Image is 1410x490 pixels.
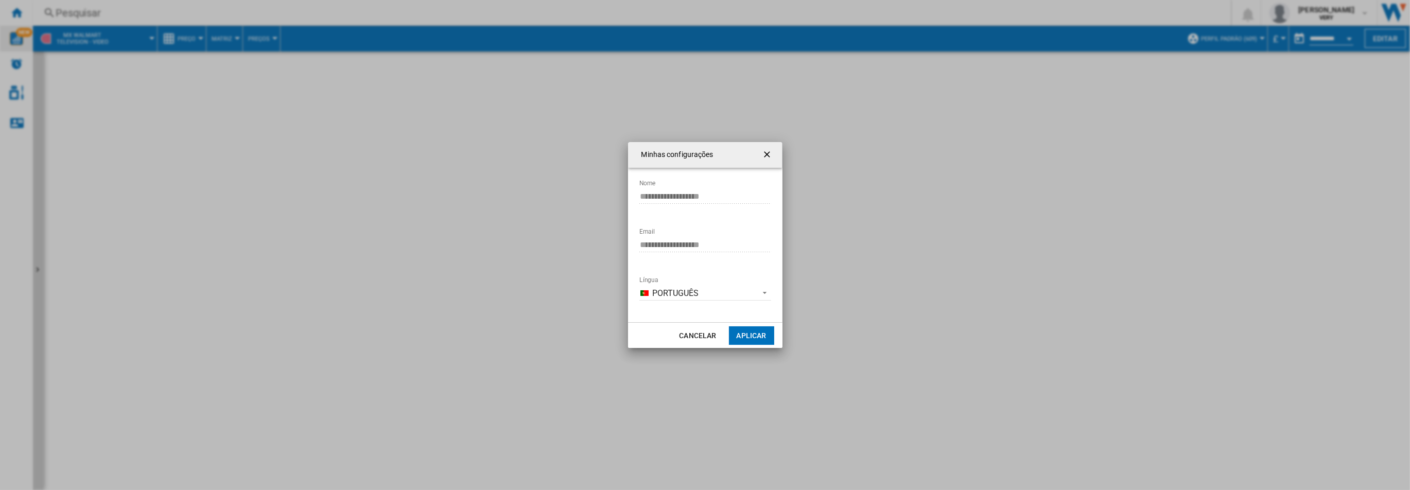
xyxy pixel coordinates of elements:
[675,326,721,345] button: Cancelar
[653,288,754,299] span: Português
[636,150,713,160] h4: Minhas configurações
[640,290,649,296] img: pt_PT.png
[729,326,774,345] button: Aplicar
[639,285,771,301] md-select: Língua: Português
[762,149,774,162] ng-md-icon: getI18NText('BUTTONS.CLOSE_DIALOG')
[758,145,778,165] button: getI18NText('BUTTONS.CLOSE_DIALOG')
